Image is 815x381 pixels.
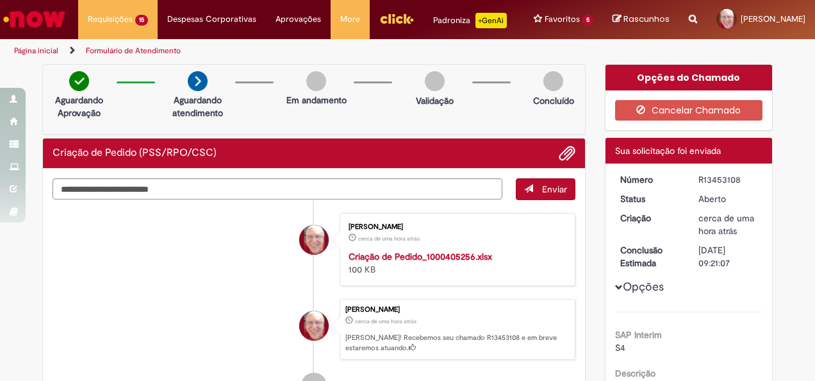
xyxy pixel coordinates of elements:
div: R13453108 [698,173,758,186]
div: [DATE] 09:21:07 [698,244,758,269]
span: More [340,13,360,26]
time: 27/08/2025 15:21:04 [355,317,416,325]
span: 5 [582,15,593,26]
a: Formulário de Atendimento [86,46,181,56]
img: img-circle-grey.png [306,71,326,91]
button: Enviar [516,178,575,200]
div: Fernando Cesar Ferreira [299,225,329,255]
span: Sua solicitação foi enviada [615,145,721,157]
p: Aguardando Aprovação [48,94,110,119]
div: Aberto [698,192,758,205]
p: +GenAi [475,13,507,28]
time: 27/08/2025 15:21:04 [698,212,754,237]
img: img-circle-grey.png [425,71,445,91]
p: [PERSON_NAME]! Recebemos seu chamado R13453108 e em breve estaremos atuando. [345,333,568,353]
div: 100 KB [349,250,562,276]
a: Criação de Pedido_1000405256.xlsx [349,251,492,262]
img: ServiceNow [1,6,67,32]
span: cerca de uma hora atrás [358,235,420,242]
p: Validação [416,94,454,107]
button: Adicionar anexos [559,145,575,162]
span: S4 [615,342,625,353]
div: [PERSON_NAME] [345,306,568,314]
span: Rascunhos [623,13,670,25]
span: Favoritos [545,13,580,26]
textarea: Digite sua mensagem aqui... [53,178,502,199]
span: Enviar [542,183,567,195]
span: 15 [135,15,148,26]
p: Aguardando atendimento [167,94,229,119]
div: [PERSON_NAME] [349,223,562,231]
button: Cancelar Chamado [615,100,763,121]
ul: Trilhas de página [10,39,534,63]
dt: Conclusão Estimada [611,244,689,269]
p: Concluído [533,94,574,107]
dt: Status [611,192,689,205]
span: cerca de uma hora atrás [698,212,754,237]
span: Aprovações [276,13,321,26]
b: Descrição [615,368,655,379]
a: Rascunhos [613,13,670,26]
h2: Criação de Pedido (PSS/RPO/CSC) Histórico de tíquete [53,148,217,159]
p: Em andamento [286,94,347,106]
img: arrow-next.png [188,71,208,91]
div: Fernando Cesar Ferreira [299,311,329,341]
span: Despesas Corporativas [167,13,256,26]
time: 27/08/2025 15:21:00 [358,235,420,242]
img: click_logo_yellow_360x200.png [379,9,414,28]
a: Página inicial [14,46,58,56]
b: SAP Interim [615,329,662,341]
li: Fernando Cesar Ferreira [53,299,575,360]
dt: Número [611,173,689,186]
img: check-circle-green.png [69,71,89,91]
span: cerca de uma hora atrás [355,317,416,325]
div: 27/08/2025 15:21:04 [698,212,758,237]
div: Opções do Chamado [605,65,773,90]
span: Requisições [88,13,133,26]
dt: Criação [611,212,689,224]
div: Padroniza [433,13,507,28]
img: img-circle-grey.png [543,71,563,91]
span: [PERSON_NAME] [741,13,805,24]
